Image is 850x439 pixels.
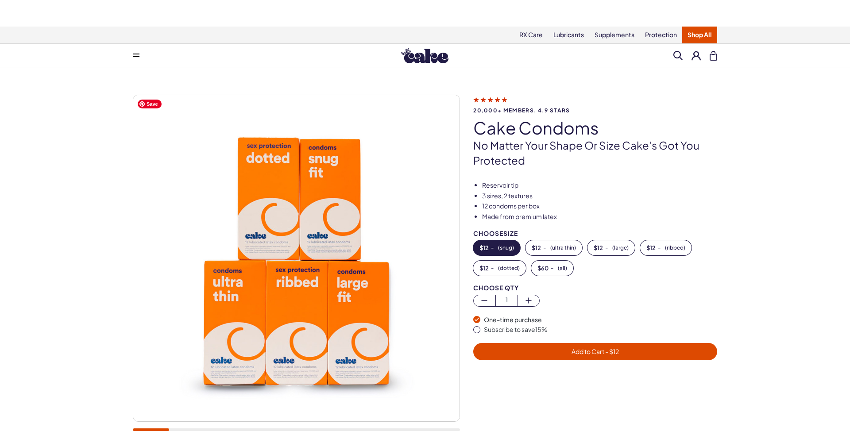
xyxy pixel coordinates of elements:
[473,261,526,276] button: -
[646,245,656,251] span: $ 12
[473,343,717,360] button: Add to Cart - $12
[537,265,549,271] span: $ 60
[496,295,518,305] span: 1
[665,245,685,251] span: ( ribbed )
[473,96,717,113] a: 20,000+ members, 4.9 stars
[514,27,548,43] a: RX Care
[532,245,541,251] span: $ 12
[682,27,717,43] a: Shop All
[473,119,717,137] h1: Cake Condoms
[612,245,629,251] span: ( large )
[594,245,603,251] span: $ 12
[473,230,717,237] div: Choose Size
[572,347,619,355] span: Add to Cart
[473,138,717,168] p: No matter your shape or size Cake's got you protected
[473,240,520,255] button: -
[482,202,717,211] li: 12 condoms per box
[640,27,682,43] a: Protection
[558,265,567,271] span: ( all )
[498,245,514,251] span: ( snug )
[604,347,619,355] span: - $ 12
[531,261,573,276] button: -
[498,265,520,271] span: ( dotted )
[479,265,489,271] span: $ 12
[525,240,582,255] button: -
[589,27,640,43] a: Supplements
[587,240,635,255] button: -
[484,316,717,324] div: One-time purchase
[482,181,717,190] li: Reservoir tip
[484,325,717,334] div: Subscribe to save 15 %
[473,108,717,113] span: 20,000+ members, 4.9 stars
[550,245,576,251] span: ( ultra thin )
[548,27,589,43] a: Lubricants
[479,245,489,251] span: $ 12
[138,100,162,108] span: Save
[640,240,692,255] button: -
[482,212,717,221] li: Made from premium latex
[473,285,717,291] div: Choose Qty
[482,192,717,200] li: 3 sizes, 2 textures
[133,95,460,421] img: Cake Condoms
[401,48,448,63] img: Hello Cake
